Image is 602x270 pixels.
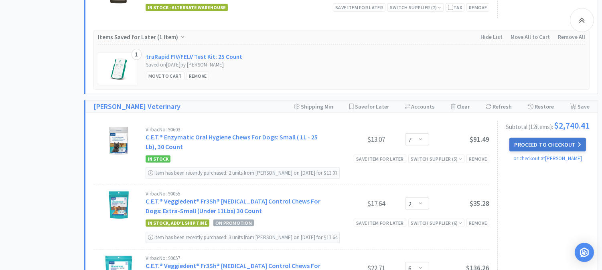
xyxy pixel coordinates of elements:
a: or checkout at [PERSON_NAME] [513,155,582,162]
div: Remove [466,155,489,163]
div: Refresh [486,101,512,113]
div: Save item for later [333,3,385,12]
div: Switch Supplier ( 6 ) [411,219,462,227]
div: Item has been recently purchased: 3 units from [PERSON_NAME] on [DATE] for $17.64 [146,232,340,243]
div: Save [570,101,590,113]
div: Tax [448,4,462,11]
img: fc2fb8558553461a815aec17fd7e98f9_51185.jpeg [105,127,133,155]
div: Remove [466,219,489,227]
span: Move All to Cart [511,33,550,40]
div: Restore [528,101,554,113]
a: truRapid FIV/FELV Test Kit: 25 Count [146,52,242,61]
span: In Stock [146,155,170,163]
div: Clear [451,101,470,113]
span: $2,740.41 [554,121,590,130]
div: Remove [186,72,209,80]
div: Switch Supplier ( 5 ) [411,155,462,163]
a: C.E.T.® Enzymatic Oral Hygiene Chews For Dogs: Small ( 11 - 25 Lb), 30 Count [146,133,318,151]
div: Move to Cart [146,72,184,80]
span: Items Saved for Later ( ) [98,33,180,41]
div: Subtotal ( 12 item s ): [506,121,590,130]
div: Shipping Min [294,101,333,113]
div: Open Intercom Messenger [575,243,594,262]
img: a0c0710381e943dba5c7cf4199975a2b_800971.png [108,57,128,81]
a: [PERSON_NAME] Veterinary [93,101,180,113]
span: Remove All [558,33,585,40]
span: Save for Later [355,103,389,110]
span: In Stock - Alternate Warehouse [146,4,228,11]
div: Virbac No: 90057 [146,256,325,261]
span: 1 Item [159,33,176,41]
a: C.E.T.® Veggiedent® Fr3Sh® [MEDICAL_DATA] Control Chews For Dogs: Extra-Small (Under 11Lbs) 30 Count [146,197,320,215]
div: Accounts [405,101,435,113]
div: 1 [132,49,142,60]
span: In stock, add'l ship time [146,220,209,227]
div: Item has been recently purchased: 2 units from [PERSON_NAME] on [DATE] for $13.07 [146,167,340,179]
div: Saved on [DATE] by [PERSON_NAME] [146,61,255,69]
div: Save item for later [354,219,406,227]
span: $35.28 [470,199,489,208]
div: Switch Supplier ( 2 ) [390,4,441,11]
span: On Promotion [213,220,254,226]
div: Save item for later [354,155,406,163]
span: Hide List [480,33,503,40]
div: Virbac No: 90603 [146,127,325,132]
span: $91.49 [470,135,489,144]
img: 23acc3de5f3f47258cc4bca21d71aa06_263937.jpeg [105,191,133,219]
button: Proceed to Checkout [509,138,586,151]
div: $13.07 [325,135,385,144]
div: Virbac No: 90055 [146,191,325,196]
div: Remove [466,3,489,12]
div: $17.64 [325,199,385,208]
